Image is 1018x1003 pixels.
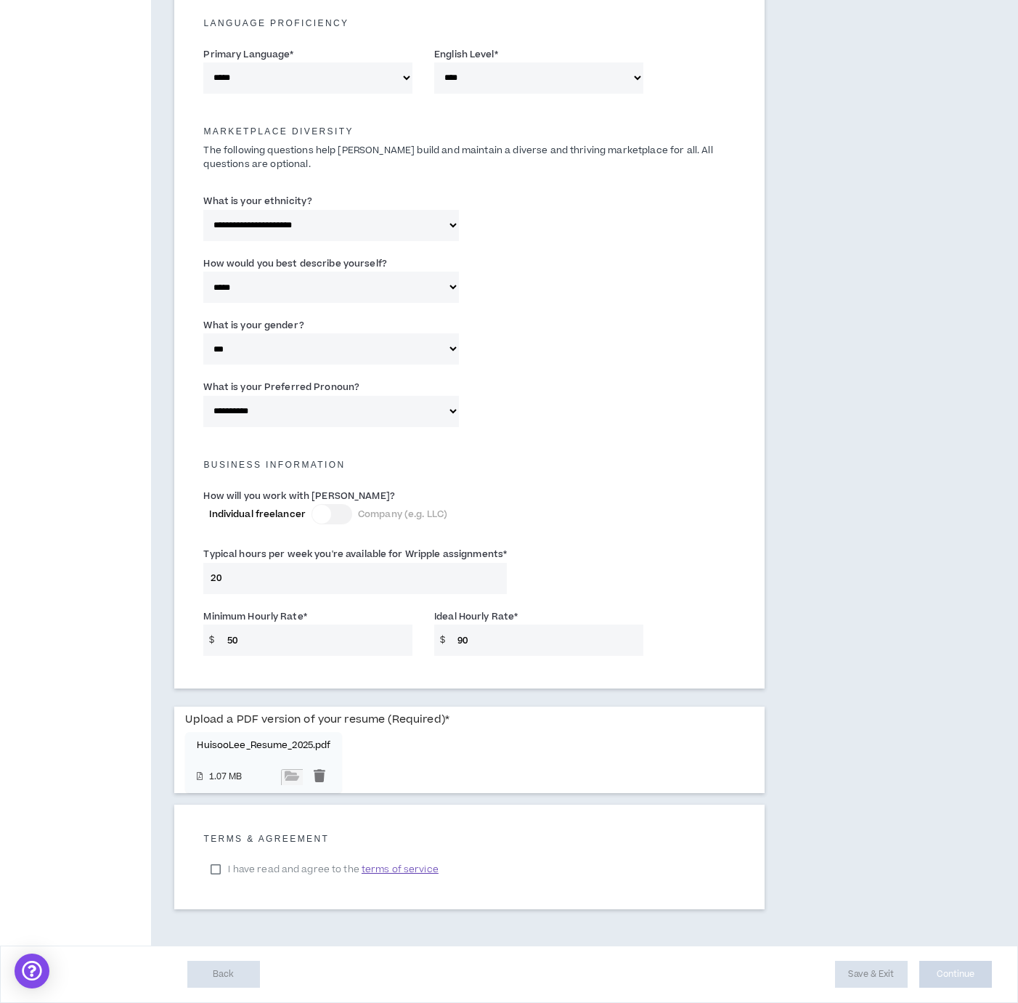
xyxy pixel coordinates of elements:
[203,43,293,66] label: Primary Language
[203,484,394,508] label: How will you work with [PERSON_NAME]?
[203,375,359,399] label: What is your Preferred Pronoun?
[209,508,306,521] span: Individual freelancer
[192,460,746,470] h5: Business Information
[434,43,498,66] label: English Level
[185,707,449,732] label: Upload a PDF version of your resume (Required)
[434,605,518,628] label: Ideal Hourly Rate
[450,625,643,656] input: Ex $90
[835,961,908,988] button: Save & Exit
[192,126,746,137] h5: Marketplace Diversity
[434,625,451,656] span: $
[203,625,220,656] span: $
[192,18,746,28] h5: Language Proficiency
[203,190,312,213] label: What is your ethnicity?
[209,771,251,784] small: 1.07 MB
[192,144,746,171] p: The following questions help [PERSON_NAME] build and maintain a diverse and thriving marketplace ...
[919,961,992,988] button: Continue
[203,834,735,844] h5: Terms & Agreement
[203,605,306,628] label: Minimum Hourly Rate
[203,543,507,566] label: Typical hours per week you're available for Wripple assignments
[203,252,386,275] label: How would you best describe yourself?
[203,314,304,337] label: What is your gender?
[203,858,445,880] label: I have read and agree to the
[197,740,330,751] p: HuisooLee_Resume_2025.pdf
[15,954,49,988] div: Open Intercom Messenger
[187,961,260,988] button: Back
[362,862,439,877] span: terms of service
[220,625,412,656] input: Ex $75
[358,508,447,521] span: Company (e.g. LLC)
